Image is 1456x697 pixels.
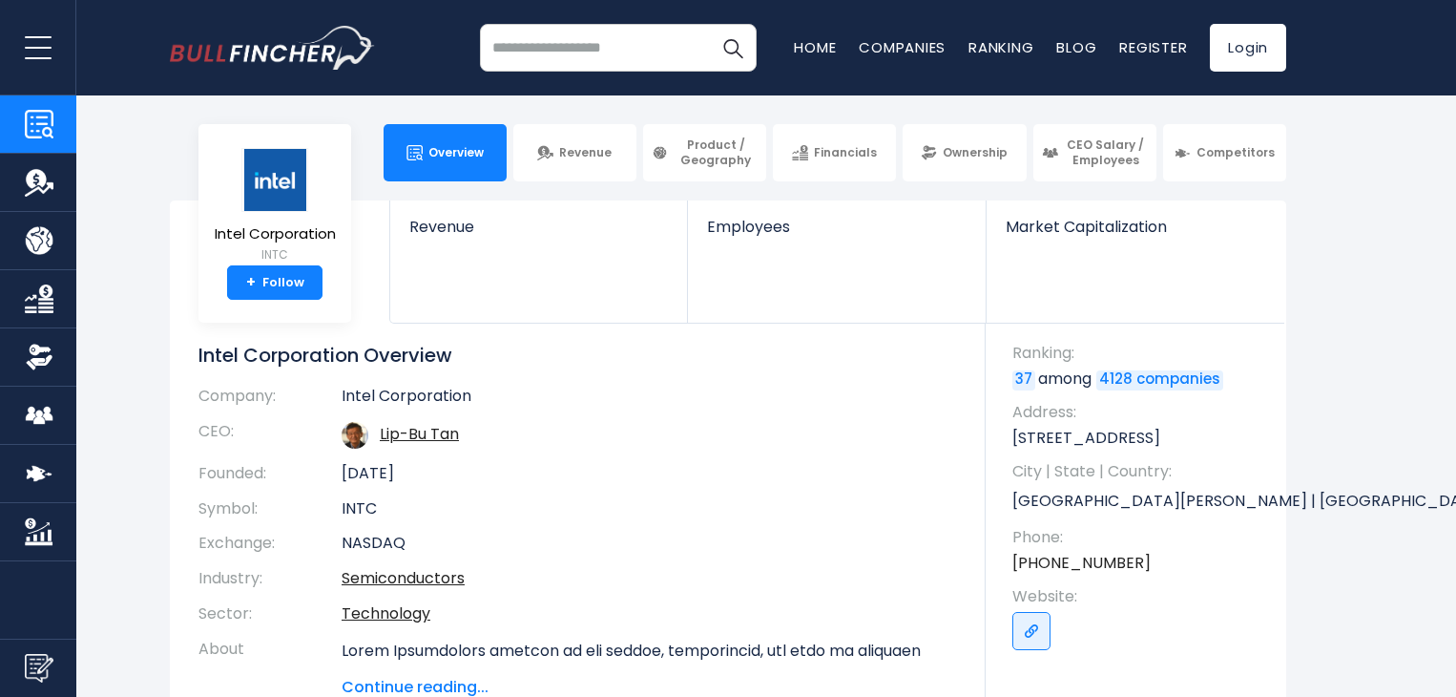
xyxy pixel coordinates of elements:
[1119,37,1187,57] a: Register
[428,145,484,160] span: Overview
[198,414,342,456] th: CEO:
[709,24,757,72] button: Search
[903,124,1026,181] a: Ownership
[1012,527,1267,548] span: Phone:
[814,145,877,160] span: Financials
[773,124,896,181] a: Financials
[688,201,985,268] a: Employees
[246,274,256,291] strong: +
[1012,428,1267,449] p: [STREET_ADDRESS]
[409,218,668,236] span: Revenue
[1196,145,1275,160] span: Competitors
[674,137,758,167] span: Product / Geography
[215,226,336,243] span: Intel Corporation
[198,343,957,368] h1: Intel Corporation Overview
[1163,124,1286,181] a: Competitors
[1096,370,1223,390] a: 4128 companies
[198,526,342,561] th: Exchange:
[559,145,612,160] span: Revenue
[1012,370,1035,390] a: 37
[643,124,766,181] a: Product / Geography
[1012,461,1267,482] span: City | State | Country:
[198,561,342,597] th: Industry:
[513,124,636,181] a: Revenue
[342,387,957,414] td: Intel Corporation
[943,145,1008,160] span: Ownership
[1056,37,1096,57] a: Blog
[1012,553,1151,574] a: [PHONE_NUMBER]
[25,343,53,371] img: Ownership
[380,423,459,445] a: ceo
[227,265,322,300] a: +Follow
[1012,487,1267,516] p: [GEOGRAPHIC_DATA][PERSON_NAME] | [GEOGRAPHIC_DATA] | US
[390,201,687,268] a: Revenue
[794,37,836,57] a: Home
[384,124,507,181] a: Overview
[859,37,946,57] a: Companies
[170,26,375,70] a: Go to homepage
[342,422,368,449] img: lip-bu-tan.jpg
[707,218,966,236] span: Employees
[170,26,375,70] img: bullfincher logo
[198,456,342,492] th: Founded:
[1012,612,1050,650] a: Go to link
[215,246,336,264] small: INTC
[1006,218,1265,236] span: Market Capitalization
[342,492,957,527] td: INTC
[968,37,1033,57] a: Ranking
[342,567,465,589] a: Semiconductors
[1012,402,1267,423] span: Address:
[198,387,342,414] th: Company:
[342,456,957,492] td: [DATE]
[214,147,337,266] a: Intel Corporation INTC
[342,526,957,561] td: NASDAQ
[1012,369,1267,390] p: among
[1012,586,1267,607] span: Website:
[342,602,430,624] a: Technology
[1210,24,1286,72] a: Login
[1033,124,1156,181] a: CEO Salary / Employees
[1064,137,1148,167] span: CEO Salary / Employees
[198,597,342,632] th: Sector:
[1012,343,1267,364] span: Ranking:
[987,201,1284,268] a: Market Capitalization
[198,492,342,527] th: Symbol:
